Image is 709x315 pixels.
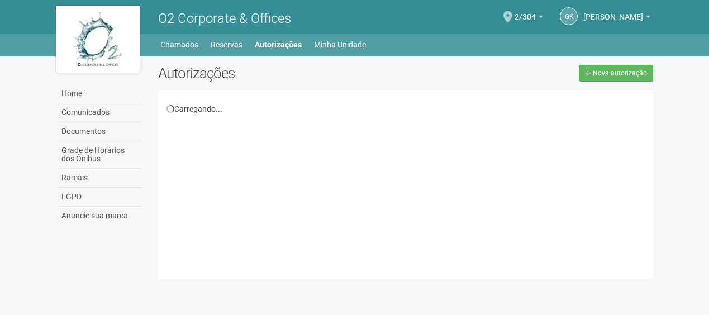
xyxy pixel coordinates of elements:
[59,141,141,169] a: Grade de Horários dos Ônibus
[211,37,242,52] a: Reservas
[59,122,141,141] a: Documentos
[583,2,643,21] span: Gleice Kelly
[515,14,543,23] a: 2/304
[593,69,647,77] span: Nova autorização
[314,37,366,52] a: Minha Unidade
[59,188,141,207] a: LGPD
[160,37,198,52] a: Chamados
[560,7,578,25] a: GK
[158,65,397,82] h2: Autorizações
[579,65,653,82] a: Nova autorização
[59,84,141,103] a: Home
[59,207,141,225] a: Anuncie sua marca
[583,14,650,23] a: [PERSON_NAME]
[59,169,141,188] a: Ramais
[59,103,141,122] a: Comunicados
[515,2,536,21] span: 2/304
[255,37,302,52] a: Autorizações
[158,11,291,26] span: O2 Corporate & Offices
[56,6,140,73] img: logo.jpg
[166,104,645,114] div: Carregando...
